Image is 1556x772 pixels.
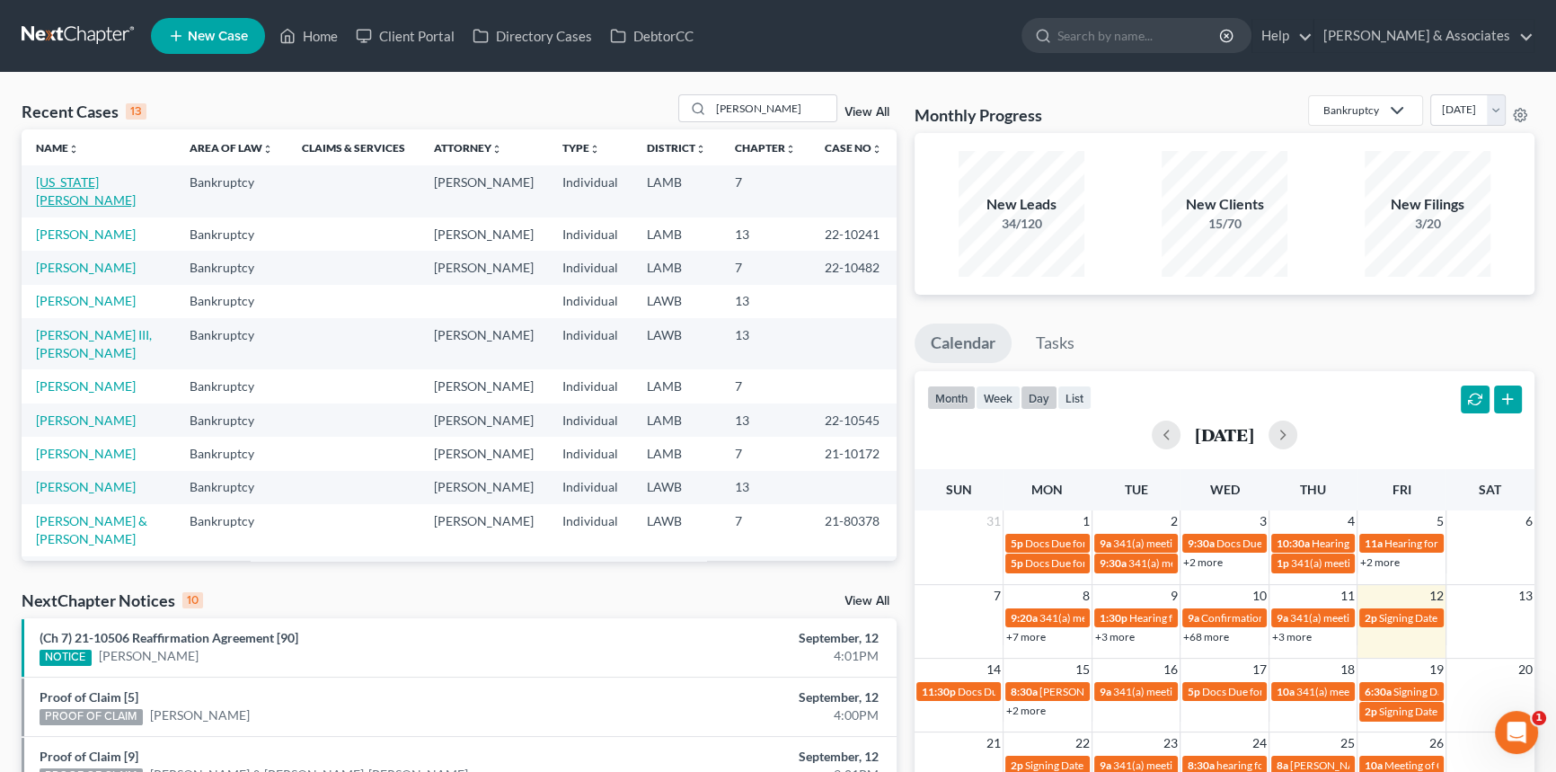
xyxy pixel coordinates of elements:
[1081,585,1092,607] span: 8
[721,556,810,608] td: 7
[810,556,897,608] td: 20-10754
[1277,537,1310,550] span: 10:30a
[632,318,721,369] td: LAWB
[1365,705,1377,718] span: 2p
[632,369,721,403] td: LAMB
[1435,510,1445,532] span: 5
[632,437,721,470] td: LAMB
[22,101,146,122] div: Recent Cases
[420,165,548,217] td: [PERSON_NAME]
[1124,482,1147,497] span: Tue
[785,144,796,155] i: unfold_more
[175,217,287,251] td: Bankruptcy
[182,592,203,608] div: 10
[976,386,1021,410] button: week
[287,129,420,165] th: Claims & Services
[1272,630,1312,643] a: +3 more
[1209,482,1239,497] span: Wed
[1296,685,1470,698] span: 341(a) meeting for [PERSON_NAME]
[1113,685,1286,698] span: 341(a) meeting for [PERSON_NAME]
[721,165,810,217] td: 7
[611,629,879,647] div: September, 12
[491,144,502,155] i: unfold_more
[601,20,703,52] a: DebtorCC
[1323,102,1379,118] div: Bankruptcy
[1128,556,1302,570] span: 341(a) meeting for [PERSON_NAME]
[175,471,287,504] td: Bankruptcy
[589,144,600,155] i: unfold_more
[36,413,136,428] a: [PERSON_NAME]
[175,369,287,403] td: Bankruptcy
[36,226,136,242] a: [PERSON_NAME]
[1339,585,1357,607] span: 11
[36,293,136,308] a: [PERSON_NAME]
[844,595,889,608] a: View All
[1251,659,1269,680] span: 17
[1384,537,1525,550] span: Hearing for [PERSON_NAME]
[647,141,706,155] a: Districtunfold_more
[1188,685,1200,698] span: 5p
[1006,630,1046,643] a: +7 more
[1365,194,1490,215] div: New Filings
[946,482,972,497] span: Sun
[420,369,548,403] td: [PERSON_NAME]
[1025,537,1173,550] span: Docs Due for [PERSON_NAME]
[721,504,810,555] td: 7
[548,404,632,437] td: Individual
[959,215,1084,233] div: 34/120
[1479,482,1501,497] span: Sat
[810,404,897,437] td: 22-10545
[1113,759,1286,772] span: 341(a) meeting for [PERSON_NAME]
[548,285,632,318] td: Individual
[548,217,632,251] td: Individual
[1346,510,1357,532] span: 4
[721,369,810,403] td: 7
[721,471,810,504] td: 13
[36,327,152,360] a: [PERSON_NAME] III, [PERSON_NAME]
[1290,759,1422,772] span: [PERSON_NAME] - Criminal
[40,749,138,764] a: Proof of Claim [9]
[126,103,146,120] div: 13
[1100,685,1111,698] span: 9a
[548,437,632,470] td: Individual
[99,647,199,665] a: [PERSON_NAME]
[1524,510,1534,532] span: 6
[810,217,897,251] td: 22-10241
[1074,732,1092,754] span: 22
[1074,659,1092,680] span: 15
[175,318,287,369] td: Bankruptcy
[1339,732,1357,754] span: 25
[548,369,632,403] td: Individual
[992,585,1003,607] span: 7
[1039,611,1213,625] span: 341(a) meeting for [PERSON_NAME]
[36,378,136,394] a: [PERSON_NAME]
[721,285,810,318] td: 13
[420,437,548,470] td: [PERSON_NAME]
[1365,611,1377,625] span: 2p
[36,141,79,155] a: Nameunfold_more
[262,144,273,155] i: unfold_more
[1011,537,1023,550] span: 5p
[922,685,956,698] span: 11:30p
[1216,537,1419,550] span: Docs Due for [US_STATE][PERSON_NAME]
[721,251,810,284] td: 7
[632,285,721,318] td: LAWB
[1162,215,1287,233] div: 15/70
[464,20,601,52] a: Directory Cases
[1428,732,1445,754] span: 26
[1011,685,1038,698] span: 8:30a
[270,20,347,52] a: Home
[1006,704,1046,717] a: +2 more
[1495,711,1538,754] iframe: Intercom live chat
[915,104,1042,126] h3: Monthly Progress
[175,404,287,437] td: Bankruptcy
[611,688,879,706] div: September, 12
[1129,611,1269,625] span: Hearing for [PERSON_NAME]
[40,689,138,705] a: Proof of Claim [5]
[695,144,706,155] i: unfold_more
[420,217,548,251] td: [PERSON_NAME]
[36,174,136,208] a: [US_STATE][PERSON_NAME]
[1365,685,1392,698] span: 6:30a
[190,141,273,155] a: Area of Lawunfold_more
[175,251,287,284] td: Bankruptcy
